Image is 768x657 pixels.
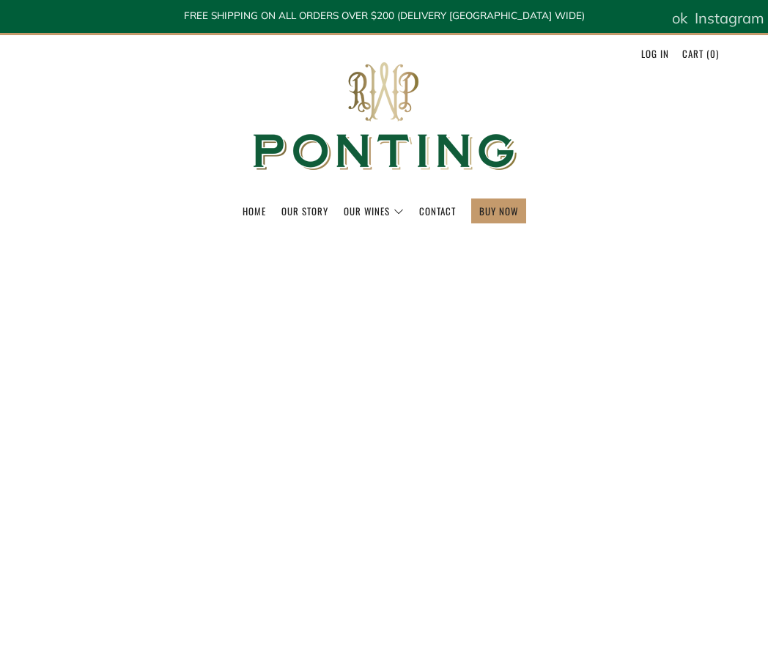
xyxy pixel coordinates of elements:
[641,42,669,65] a: Log in
[479,199,518,223] a: BUY NOW
[237,35,531,198] img: Ponting Wines
[419,199,456,223] a: Contact
[682,42,719,65] a: Cart (0)
[243,199,266,223] a: Home
[344,199,404,223] a: Our Wines
[695,9,764,27] span: Instagram
[281,199,328,223] a: Our Story
[710,46,716,61] span: 0
[695,4,764,33] a: Instagram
